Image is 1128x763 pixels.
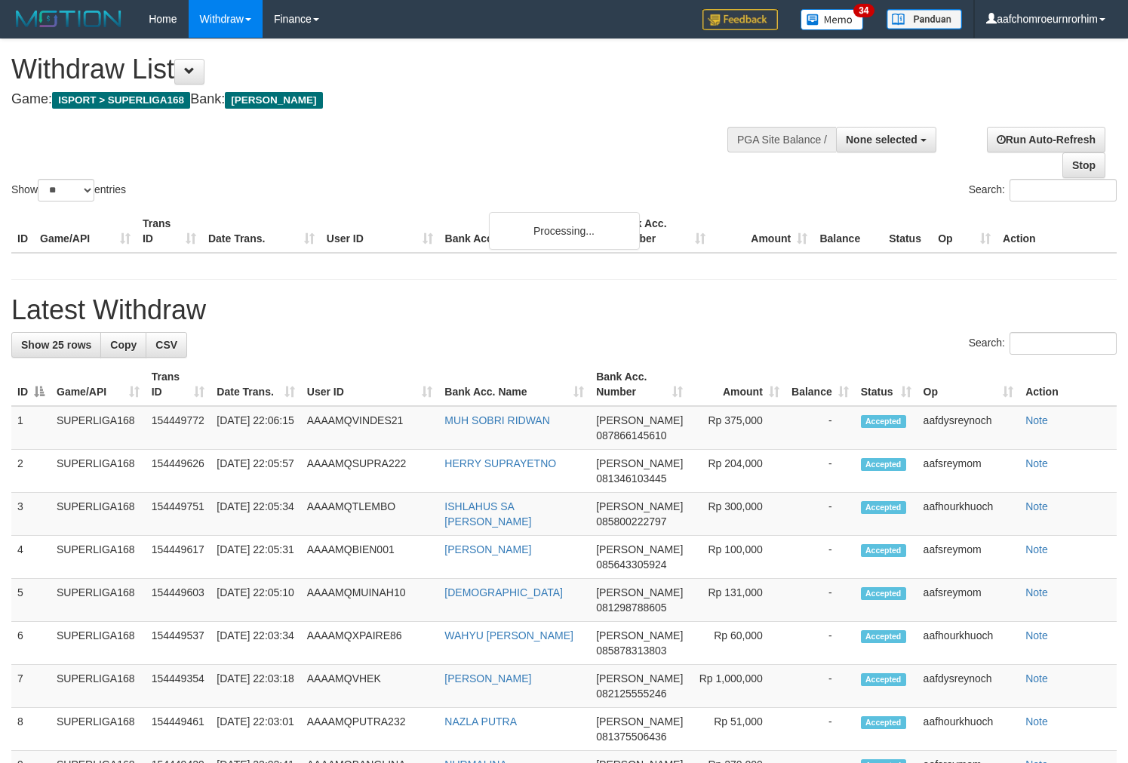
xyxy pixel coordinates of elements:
a: CSV [146,332,187,358]
select: Showentries [38,179,94,202]
td: AAAAMQMUINAH10 [301,579,439,622]
span: ISPORT > SUPERLIGA168 [52,92,190,109]
a: Note [1025,414,1048,426]
span: [PERSON_NAME] [596,672,683,685]
span: Copy 081375506436 to clipboard [596,731,666,743]
td: [DATE] 22:03:34 [211,622,300,665]
td: aafdysreynoch [917,406,1020,450]
td: Rp 60,000 [689,622,785,665]
td: 1 [11,406,51,450]
span: Copy 087866145610 to clipboard [596,429,666,441]
td: 154449772 [146,406,211,450]
input: Search: [1010,332,1117,355]
span: None selected [846,134,917,146]
div: PGA Site Balance / [727,127,836,152]
a: Note [1025,543,1048,555]
h4: Game: Bank: [11,92,737,107]
span: Accepted [861,501,906,514]
th: Balance [813,210,883,253]
span: Copy 082125555246 to clipboard [596,688,666,700]
span: [PERSON_NAME] [596,457,683,469]
a: Copy [100,332,146,358]
span: Accepted [861,458,906,471]
th: Status [883,210,932,253]
img: Feedback.jpg [702,9,778,30]
td: aafhourkhuoch [917,622,1020,665]
td: AAAAMQVINDES21 [301,406,439,450]
th: Trans ID [137,210,202,253]
td: SUPERLIGA168 [51,622,146,665]
td: 6 [11,622,51,665]
span: CSV [155,339,177,351]
td: Rp 204,000 [689,450,785,493]
th: Trans ID: activate to sort column ascending [146,363,211,406]
td: [DATE] 22:03:01 [211,708,300,751]
td: aafsreymom [917,536,1020,579]
td: aafhourkhuoch [917,493,1020,536]
th: Date Trans. [202,210,321,253]
td: 4 [11,536,51,579]
span: [PERSON_NAME] [596,500,683,512]
th: User ID: activate to sort column ascending [301,363,439,406]
label: Search: [969,179,1117,202]
label: Show entries [11,179,126,202]
th: Bank Acc. Number: activate to sort column ascending [590,363,689,406]
span: Show 25 rows [21,339,91,351]
td: AAAAMQBIEN001 [301,536,439,579]
span: Copy 085643305924 to clipboard [596,558,666,571]
span: Accepted [861,587,906,600]
a: [PERSON_NAME] [444,543,531,555]
a: Show 25 rows [11,332,101,358]
span: [PERSON_NAME] [596,414,683,426]
th: Date Trans.: activate to sort column ascending [211,363,300,406]
td: Rp 1,000,000 [689,665,785,708]
td: aafsreymom [917,450,1020,493]
td: aafdysreynoch [917,665,1020,708]
td: AAAAMQVHEK [301,665,439,708]
td: SUPERLIGA168 [51,579,146,622]
a: ISHLAHUS SA [PERSON_NAME] [444,500,531,528]
a: Note [1025,500,1048,512]
th: Op: activate to sort column ascending [917,363,1020,406]
span: Accepted [861,544,906,557]
td: 154449537 [146,622,211,665]
td: SUPERLIGA168 [51,665,146,708]
th: Action [1019,363,1117,406]
th: Op [932,210,997,253]
td: [DATE] 22:05:10 [211,579,300,622]
label: Search: [969,332,1117,355]
td: Rp 131,000 [689,579,785,622]
span: [PERSON_NAME] [596,629,683,641]
th: Balance: activate to sort column ascending [785,363,855,406]
td: Rp 100,000 [689,536,785,579]
a: NAZLA PUTRA [444,715,517,728]
span: Copy 085800222797 to clipboard [596,515,666,528]
td: 154449626 [146,450,211,493]
td: 7 [11,665,51,708]
span: Accepted [861,415,906,428]
td: 154449461 [146,708,211,751]
span: Accepted [861,630,906,643]
td: AAAAMQTLEMBO [301,493,439,536]
th: Game/API: activate to sort column ascending [51,363,146,406]
td: AAAAMQPUTRA232 [301,708,439,751]
th: ID [11,210,34,253]
th: Amount: activate to sort column ascending [689,363,785,406]
input: Search: [1010,179,1117,202]
span: [PERSON_NAME] [596,543,683,555]
td: AAAAMQXPAIRE86 [301,622,439,665]
a: [DEMOGRAPHIC_DATA] [444,586,563,598]
td: - [785,493,855,536]
h1: Withdraw List [11,54,737,85]
span: Copy 081298788605 to clipboard [596,601,666,614]
a: Note [1025,586,1048,598]
td: SUPERLIGA168 [51,536,146,579]
th: ID: activate to sort column descending [11,363,51,406]
th: Status: activate to sort column ascending [855,363,917,406]
td: 5 [11,579,51,622]
td: aafhourkhuoch [917,708,1020,751]
td: 3 [11,493,51,536]
td: SUPERLIGA168 [51,708,146,751]
td: AAAAMQSUPRA222 [301,450,439,493]
td: SUPERLIGA168 [51,493,146,536]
